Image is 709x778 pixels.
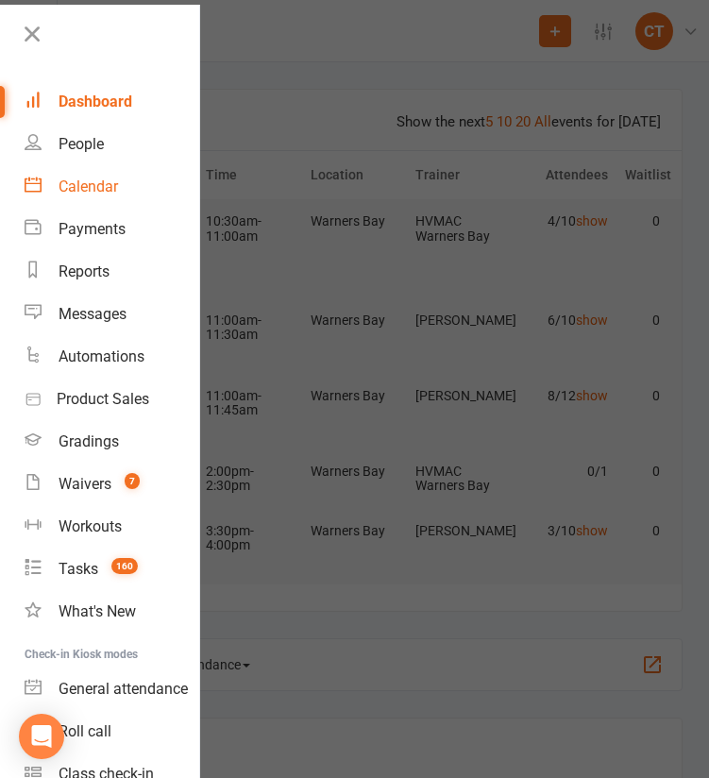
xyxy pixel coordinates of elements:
a: Automations [25,335,199,378]
a: Messages [25,293,199,335]
a: Dashboard [25,80,199,123]
div: Roll call [59,722,111,740]
span: 160 [111,558,138,574]
div: Gradings [59,432,119,450]
div: General attendance [59,680,188,698]
a: Payments [25,208,199,250]
div: What's New [59,602,136,620]
a: Calendar [25,165,199,208]
div: Workouts [59,517,122,535]
div: Reports [59,262,110,280]
div: Messages [59,305,127,323]
div: Automations [59,347,144,365]
a: Workouts [25,505,199,548]
div: Tasks [59,560,98,578]
div: Product Sales [57,390,149,408]
a: Roll call [25,710,199,753]
div: Waivers [59,475,111,493]
div: Dashboard [59,93,132,110]
div: People [59,135,104,153]
span: 7 [125,473,140,489]
div: Calendar [59,178,118,195]
a: What's New [25,590,199,633]
a: Reports [25,250,199,293]
div: Open Intercom Messenger [19,714,64,759]
a: Tasks 160 [25,548,199,590]
a: Gradings [25,420,199,463]
a: Waivers 7 [25,463,199,505]
a: General attendance kiosk mode [25,668,199,710]
div: Payments [59,220,126,238]
a: Product Sales [25,378,199,420]
a: People [25,123,199,165]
